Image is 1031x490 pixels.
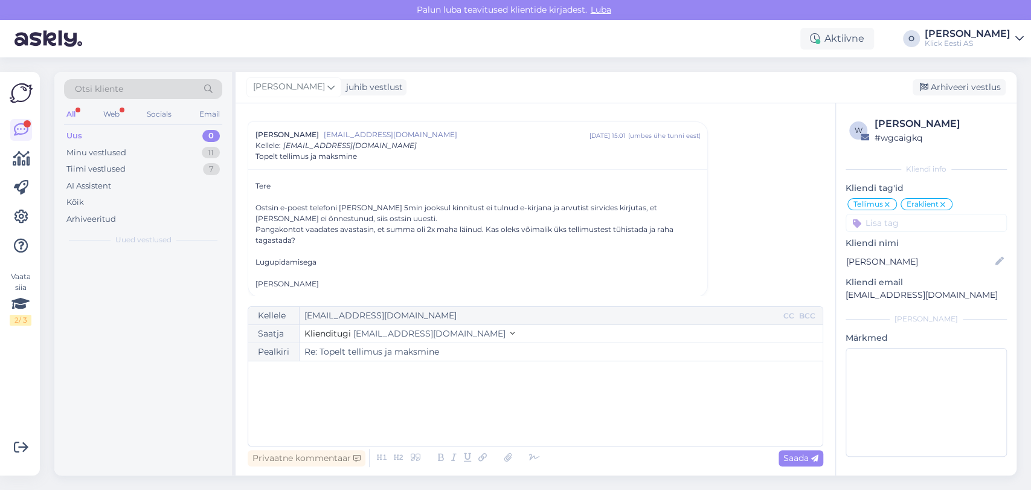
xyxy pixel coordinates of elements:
span: Topelt tellimus ja maksmine [255,151,357,162]
span: Saada [783,453,818,463]
div: Pangakontot vaadates avastasin, et summa oli 2x maha läinud. Kas oleks võimalik üks tellimustest ... [255,224,700,246]
div: juhib vestlust [341,81,403,94]
div: [PERSON_NAME] [846,314,1007,324]
div: Tere [255,181,700,289]
input: Lisa nimi [846,255,993,268]
a: [PERSON_NAME]Klick Eesti AS [925,29,1024,48]
p: Kliendi tag'id [846,182,1007,195]
div: 7 [203,163,220,175]
div: Kliendi info [846,164,1007,175]
div: Uus [66,130,82,142]
span: [EMAIL_ADDRESS][DOMAIN_NAME] [353,328,506,339]
span: Luba [587,4,615,15]
input: Write subject here... [300,343,823,361]
div: Socials [144,106,174,122]
input: Lisa tag [846,214,1007,232]
span: Uued vestlused [115,234,172,245]
div: All [64,106,78,122]
span: [PERSON_NAME] [255,129,319,140]
div: [DATE] 15:01 [589,131,625,140]
div: Ostsin e-poest telefoni [PERSON_NAME] 5min jooksul kinnitust ei tulnud e-kirjana ja arvutist sirv... [255,202,700,224]
div: Vaata siia [10,271,31,326]
span: Eraklient [907,201,939,208]
div: [PERSON_NAME] [875,117,1003,131]
p: Märkmed [846,332,1007,344]
div: O [903,30,920,47]
div: Email [197,106,222,122]
input: Recepient... [300,307,781,324]
div: Aktiivne [800,28,874,50]
div: 11 [202,147,220,159]
p: Kliendi email [846,276,1007,289]
p: [EMAIL_ADDRESS][DOMAIN_NAME] [846,289,1007,301]
span: Klienditugi [304,328,351,339]
p: Kliendi nimi [846,237,1007,250]
div: [PERSON_NAME] [255,279,700,289]
div: Privaatne kommentaar [248,450,365,466]
span: [PERSON_NAME] [253,80,325,94]
button: Klienditugi [EMAIL_ADDRESS][DOMAIN_NAME] [304,327,515,340]
div: Arhiveeri vestlus [913,79,1006,95]
div: Kellele [248,307,300,324]
div: Tiimi vestlused [66,163,126,175]
span: Kellele : [255,141,281,150]
div: 0 [202,130,220,142]
div: Lugupidamisega [255,257,700,268]
div: # wgcaigkq [875,131,1003,144]
div: Kõik [66,196,84,208]
span: w [855,126,862,135]
div: CC [781,311,797,321]
div: Klick Eesti AS [925,39,1010,48]
span: Tellimus [853,201,883,208]
img: Askly Logo [10,82,33,105]
div: 2 / 3 [10,315,31,326]
div: Saatja [248,325,300,343]
span: [EMAIL_ADDRESS][DOMAIN_NAME] [324,129,589,140]
div: [PERSON_NAME] [925,29,1010,39]
div: AI Assistent [66,180,111,192]
div: Pealkiri [248,343,300,361]
span: Otsi kliente [75,83,123,95]
span: [EMAIL_ADDRESS][DOMAIN_NAME] [283,141,417,150]
div: Arhiveeritud [66,213,116,225]
div: ( umbes ühe tunni eest ) [628,131,700,140]
div: Web [101,106,122,122]
div: BCC [797,311,818,321]
div: Minu vestlused [66,147,126,159]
